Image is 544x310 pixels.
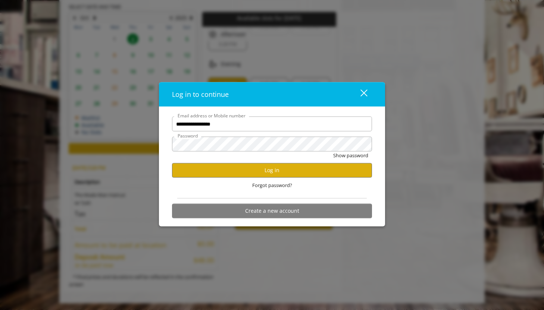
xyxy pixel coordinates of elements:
button: Log in [172,163,372,177]
button: Show password [333,152,368,159]
div: close dialog [352,89,367,100]
input: Email address or Mobile number [172,117,372,132]
input: Password [172,137,372,152]
label: Email address or Mobile number [174,112,249,119]
span: Log in to continue [172,90,229,99]
button: Create a new account [172,203,372,218]
span: Forgot password? [252,181,292,189]
button: close dialog [347,86,372,102]
label: Password [174,132,201,139]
